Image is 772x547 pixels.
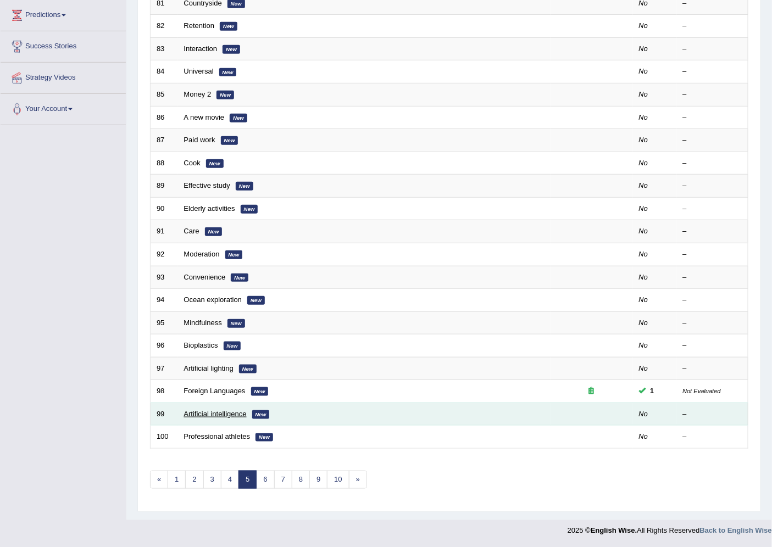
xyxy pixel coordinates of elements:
[1,63,126,90] a: Strategy Videos
[151,311,178,334] td: 95
[151,426,178,449] td: 100
[683,90,742,100] div: –
[184,341,218,349] a: Bioplastics
[683,204,742,214] div: –
[683,341,742,351] div: –
[683,44,742,54] div: –
[151,60,178,83] td: 84
[185,471,203,489] a: 2
[639,432,648,440] em: No
[231,273,248,282] em: New
[230,114,247,122] em: New
[639,250,648,258] em: No
[639,159,648,167] em: No
[639,341,648,349] em: No
[639,410,648,418] em: No
[151,403,178,426] td: 99
[683,226,742,237] div: –
[683,272,742,283] div: –
[639,295,648,304] em: No
[683,66,742,77] div: –
[274,471,292,489] a: 7
[151,197,178,220] td: 90
[646,386,659,397] span: You can still take this question
[184,90,212,98] a: Money 2
[639,273,648,281] em: No
[683,364,742,374] div: –
[639,181,648,189] em: No
[639,90,648,98] em: No
[216,91,234,99] em: New
[639,67,648,75] em: No
[683,432,742,442] div: –
[256,433,273,442] em: New
[151,129,178,152] td: 87
[184,432,251,440] a: Professional athletes
[206,159,224,168] em: New
[184,44,218,53] a: Interaction
[184,227,199,235] a: Care
[221,471,239,489] a: 4
[252,410,270,419] em: New
[151,175,178,198] td: 89
[184,181,230,189] a: Effective study
[184,319,222,327] a: Mindfulness
[184,410,247,418] a: Artificial intelligence
[683,113,742,123] div: –
[683,388,721,394] small: Not Evaluated
[184,387,246,395] a: Foreign Languages
[184,21,215,30] a: Retention
[557,386,627,397] div: Exam occurring question
[256,471,274,489] a: 6
[184,204,235,213] a: Elderly activities
[639,136,648,144] em: No
[639,364,648,372] em: No
[683,158,742,169] div: –
[292,471,310,489] a: 8
[225,250,243,259] em: New
[151,83,178,107] td: 85
[236,182,253,191] em: New
[700,527,772,535] a: Back to English Wise
[639,113,648,121] em: No
[151,37,178,60] td: 83
[151,15,178,38] td: 82
[251,387,269,396] em: New
[168,471,186,489] a: 1
[639,21,648,30] em: No
[568,520,772,536] div: 2025 © All Rights Reserved
[184,113,225,121] a: A new movie
[223,45,240,54] em: New
[227,319,245,328] em: New
[1,31,126,59] a: Success Stories
[683,249,742,260] div: –
[683,409,742,420] div: –
[639,319,648,327] em: No
[683,135,742,146] div: –
[184,136,215,144] a: Paid work
[151,357,178,380] td: 97
[184,295,242,304] a: Ocean exploration
[1,94,126,121] a: Your Account
[683,295,742,305] div: –
[151,289,178,312] td: 94
[184,364,234,372] a: Artificial lighting
[238,471,257,489] a: 5
[151,380,178,403] td: 98
[151,152,178,175] td: 88
[203,471,221,489] a: 3
[205,227,223,236] em: New
[151,243,178,266] td: 92
[683,21,742,31] div: –
[639,44,648,53] em: No
[150,471,168,489] a: «
[591,527,637,535] strong: English Wise.
[184,67,214,75] a: Universal
[184,273,226,281] a: Convenience
[683,318,742,328] div: –
[151,266,178,289] td: 93
[349,471,367,489] a: »
[327,471,349,489] a: 10
[221,136,238,145] em: New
